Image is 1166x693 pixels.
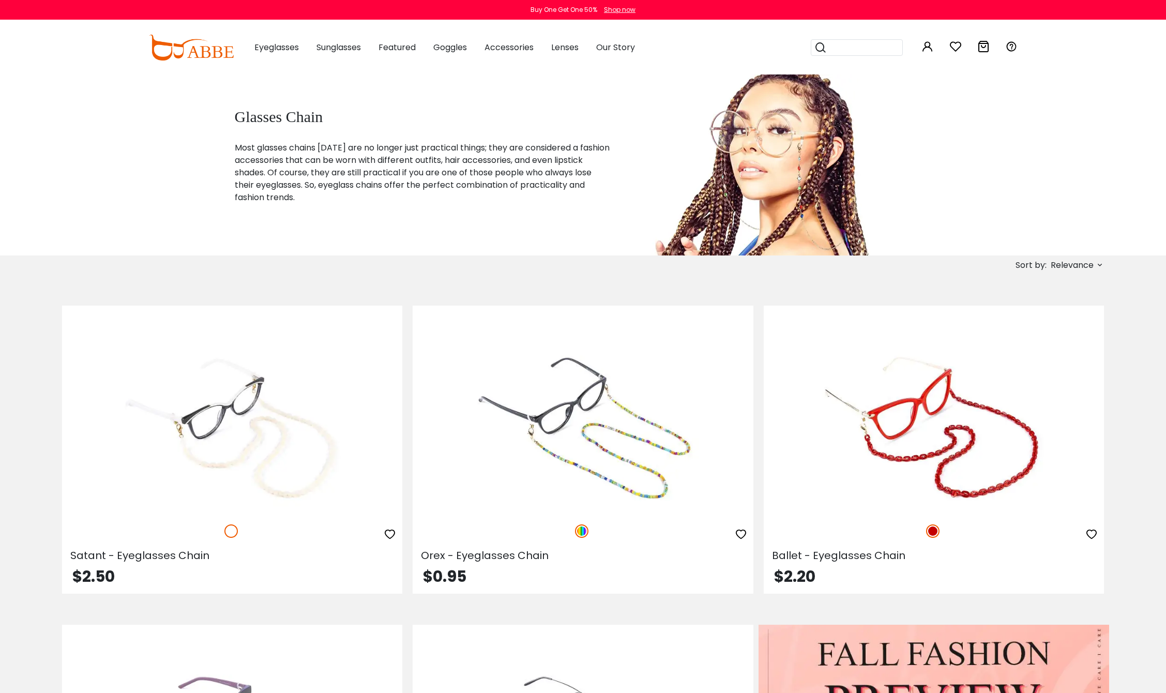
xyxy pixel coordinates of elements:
[604,5,635,14] div: Shop now
[70,548,209,563] span: Satant - Eyeglasses Chain
[484,41,534,53] span: Accessories
[575,524,588,538] img: Multicolor
[1051,256,1094,275] span: Relevance
[378,41,416,53] span: Featured
[62,343,402,513] img: White Satant - Eyeglasses Chain - ,glasses chain
[316,41,361,53] span: Sunglasses
[772,548,905,563] span: Ballet - Eyeglasses Chain
[433,41,467,53] span: Goggles
[551,41,579,53] span: Lenses
[764,343,1104,513] img: Red Ballet - Eyeglasses Chain - ,glasses chain
[149,35,234,61] img: abbeglasses.com
[235,108,611,126] h1: Glasses Chain
[599,5,635,14] a: Shop now
[596,41,635,53] span: Our Story
[926,524,940,538] img: Red
[774,565,815,587] span: $2.20
[531,5,597,14] div: Buy One Get One 50%
[421,548,549,563] span: Orex - Eyeglasses Chain
[637,74,899,255] img: glasses chain
[423,565,466,587] span: $0.95
[254,41,299,53] span: Eyeglasses
[413,343,753,513] img: Multicolor Orex - Eyeglasses Chain - ,glasses chain
[72,565,115,587] span: $2.50
[235,142,611,204] p: Most glasses chains [DATE] are no longer just practical things; they are considered a fashion acc...
[1016,259,1047,271] span: Sort by:
[224,524,238,538] img: White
